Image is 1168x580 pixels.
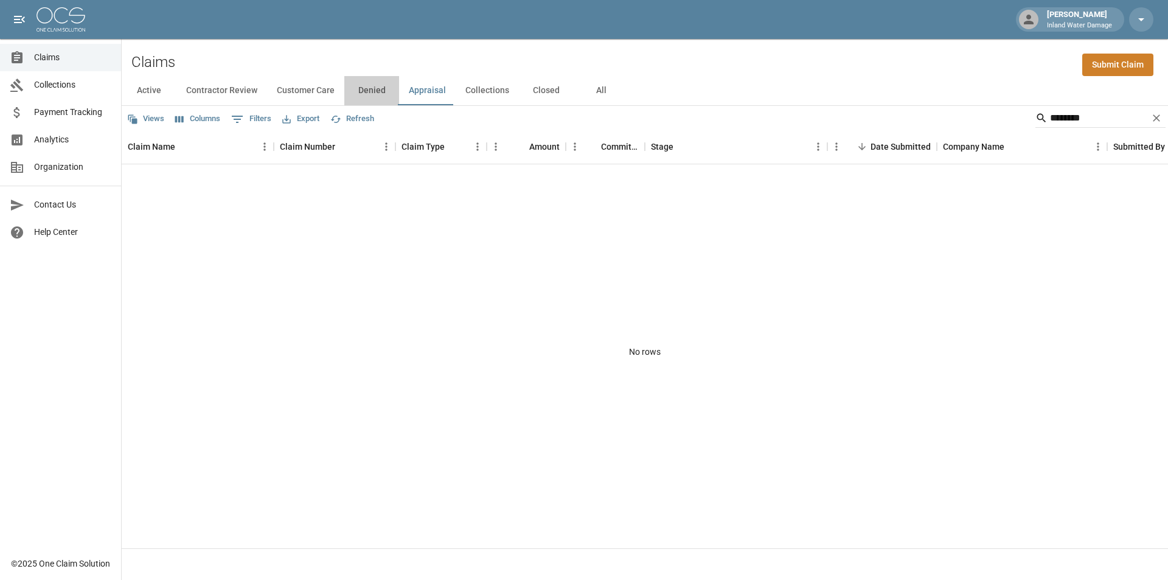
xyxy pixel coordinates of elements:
[512,138,529,155] button: Sort
[377,138,395,156] button: Menu
[673,138,690,155] button: Sort
[401,130,445,164] div: Claim Type
[651,130,673,164] div: Stage
[456,76,519,105] button: Collections
[131,54,175,71] h2: Claims
[280,130,335,164] div: Claim Number
[267,76,344,105] button: Customer Care
[176,76,267,105] button: Contractor Review
[34,51,111,64] span: Claims
[335,138,352,155] button: Sort
[529,130,560,164] div: Amount
[34,198,111,211] span: Contact Us
[1113,130,1165,164] div: Submitted By
[566,130,645,164] div: Committed Amount
[827,138,846,156] button: Menu
[1089,138,1107,156] button: Menu
[34,226,111,239] span: Help Center
[122,76,1168,105] div: dynamic tabs
[487,138,505,156] button: Menu
[175,138,192,155] button: Sort
[255,138,274,156] button: Menu
[1082,54,1153,76] a: Submit Claim
[601,130,639,164] div: Committed Amount
[1147,109,1166,127] button: Clear
[943,130,1004,164] div: Company Name
[34,161,111,173] span: Organization
[279,110,322,128] button: Export
[584,138,601,155] button: Sort
[122,130,274,164] div: Claim Name
[399,76,456,105] button: Appraisal
[7,7,32,32] button: open drawer
[574,76,628,105] button: All
[34,106,111,119] span: Payment Tracking
[34,79,111,91] span: Collections
[827,130,937,164] div: Date Submitted
[1042,9,1117,30] div: [PERSON_NAME]
[937,130,1107,164] div: Company Name
[124,110,167,128] button: Views
[395,130,487,164] div: Claim Type
[1047,21,1112,31] p: Inland Water Damage
[36,7,85,32] img: ocs-logo-white-transparent.png
[1035,108,1166,130] div: Search
[853,138,871,155] button: Sort
[274,130,395,164] div: Claim Number
[122,164,1168,539] div: No rows
[34,133,111,146] span: Analytics
[519,76,574,105] button: Closed
[487,130,566,164] div: Amount
[327,110,377,128] button: Refresh
[122,76,176,105] button: Active
[1004,138,1021,155] button: Sort
[172,110,223,128] button: Select columns
[128,130,175,164] div: Claim Name
[809,138,827,156] button: Menu
[871,130,931,164] div: Date Submitted
[344,76,399,105] button: Denied
[468,138,487,156] button: Menu
[566,138,584,156] button: Menu
[11,557,110,570] div: © 2025 One Claim Solution
[228,110,274,129] button: Show filters
[645,130,827,164] div: Stage
[445,138,462,155] button: Sort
